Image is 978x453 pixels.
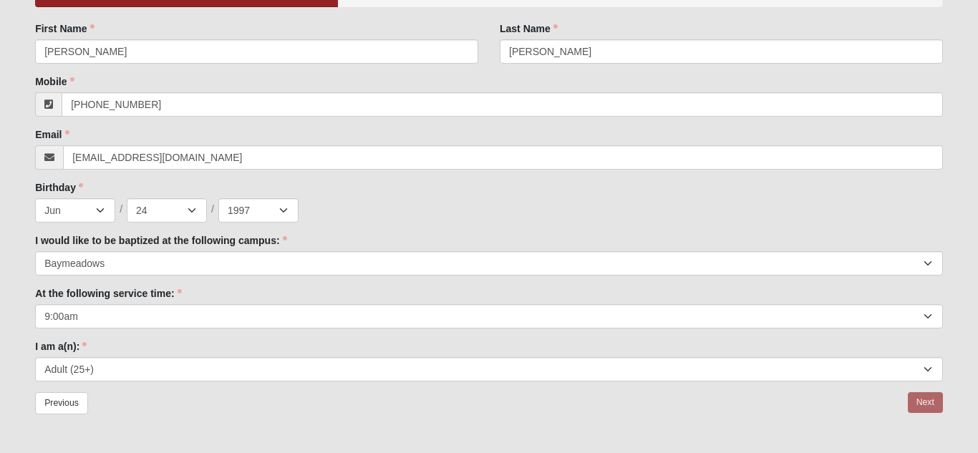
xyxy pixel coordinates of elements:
label: Last Name [500,21,558,36]
span: / [120,202,122,218]
label: Birthday [35,180,83,195]
label: First Name [35,21,94,36]
label: I would like to be baptized at the following campus: [35,233,286,248]
label: Email [35,127,69,142]
label: At the following service time: [35,286,181,301]
label: Mobile [35,74,74,89]
a: Previous [35,392,88,414]
span: / [211,202,214,218]
label: I am a(n): [35,339,87,354]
